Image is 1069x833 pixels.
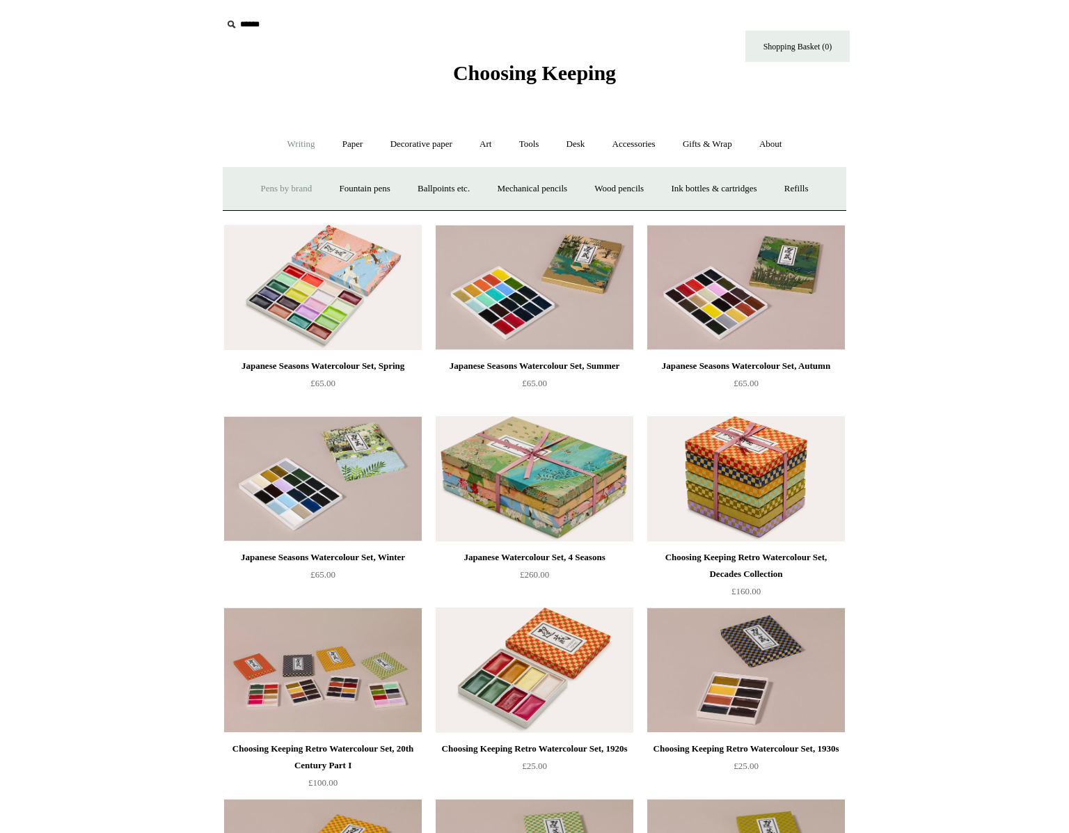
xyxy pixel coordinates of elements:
[275,126,328,163] a: Writing
[436,416,633,541] a: Japanese Watercolour Set, 4 Seasons Japanese Watercolour Set, 4 Seasons
[224,549,422,606] a: Japanese Seasons Watercolour Set, Winter £65.00
[658,170,769,207] a: Ink bottles & cartridges
[436,225,633,350] a: Japanese Seasons Watercolour Set, Summer Japanese Seasons Watercolour Set, Summer
[651,358,841,374] div: Japanese Seasons Watercolour Set, Autumn
[647,608,845,733] img: Choosing Keeping Retro Watercolour Set, 1930s
[326,170,402,207] a: Fountain pens
[248,170,325,207] a: Pens by brand
[436,608,633,733] img: Choosing Keeping Retro Watercolour Set, 1920s
[436,225,633,350] img: Japanese Seasons Watercolour Set, Summer
[378,126,465,163] a: Decorative paper
[224,740,422,798] a: Choosing Keeping Retro Watercolour Set, 20th Century Part I £100.00
[439,549,630,566] div: Japanese Watercolour Set, 4 Seasons
[647,358,845,415] a: Japanese Seasons Watercolour Set, Autumn £65.00
[224,416,422,541] img: Japanese Seasons Watercolour Set, Winter
[224,225,422,350] a: Japanese Seasons Watercolour Set, Spring Japanese Seasons Watercolour Set, Spring
[224,608,422,733] a: Choosing Keeping Retro Watercolour Set, 20th Century Part I Choosing Keeping Retro Watercolour Se...
[224,225,422,350] img: Japanese Seasons Watercolour Set, Spring
[522,761,547,771] span: £25.00
[731,586,761,596] span: £160.00
[439,740,630,757] div: Choosing Keeping Retro Watercolour Set, 1920s
[582,170,656,207] a: Wood pencils
[436,358,633,415] a: Japanese Seasons Watercolour Set, Summer £65.00
[734,761,759,771] span: £25.00
[554,126,598,163] a: Desk
[647,740,845,798] a: Choosing Keeping Retro Watercolour Set, 1930s £25.00
[224,358,422,415] a: Japanese Seasons Watercolour Set, Spring £65.00
[772,170,821,207] a: Refills
[436,416,633,541] img: Japanese Watercolour Set, 4 Seasons
[647,549,845,606] a: Choosing Keeping Retro Watercolour Set, Decades Collection £160.00
[522,378,547,388] span: £65.00
[405,170,482,207] a: Ballpoints etc.
[453,72,616,82] a: Choosing Keeping
[228,549,418,566] div: Japanese Seasons Watercolour Set, Winter
[224,608,422,733] img: Choosing Keeping Retro Watercolour Set, 20th Century Part I
[520,569,549,580] span: £260.00
[670,126,745,163] a: Gifts & Wrap
[436,549,633,606] a: Japanese Watercolour Set, 4 Seasons £260.00
[224,416,422,541] a: Japanese Seasons Watercolour Set, Winter Japanese Seasons Watercolour Set, Winter
[310,569,335,580] span: £65.00
[647,225,845,350] a: Japanese Seasons Watercolour Set, Autumn Japanese Seasons Watercolour Set, Autumn
[484,170,580,207] a: Mechanical pencils
[647,225,845,350] img: Japanese Seasons Watercolour Set, Autumn
[228,740,418,774] div: Choosing Keeping Retro Watercolour Set, 20th Century Part I
[651,549,841,582] div: Choosing Keeping Retro Watercolour Set, Decades Collection
[228,358,418,374] div: Japanese Seasons Watercolour Set, Spring
[453,61,616,84] span: Choosing Keeping
[647,416,845,541] a: Choosing Keeping Retro Watercolour Set, Decades Collection Choosing Keeping Retro Watercolour Set...
[745,31,850,62] a: Shopping Basket (0)
[439,358,630,374] div: Japanese Seasons Watercolour Set, Summer
[647,416,845,541] img: Choosing Keeping Retro Watercolour Set, Decades Collection
[734,378,759,388] span: £65.00
[747,126,795,163] a: About
[436,608,633,733] a: Choosing Keeping Retro Watercolour Set, 1920s Choosing Keeping Retro Watercolour Set, 1920s
[308,777,338,788] span: £100.00
[467,126,504,163] a: Art
[651,740,841,757] div: Choosing Keeping Retro Watercolour Set, 1930s
[507,126,552,163] a: Tools
[436,740,633,798] a: Choosing Keeping Retro Watercolour Set, 1920s £25.00
[647,608,845,733] a: Choosing Keeping Retro Watercolour Set, 1930s Choosing Keeping Retro Watercolour Set, 1930s
[600,126,668,163] a: Accessories
[310,378,335,388] span: £65.00
[330,126,376,163] a: Paper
